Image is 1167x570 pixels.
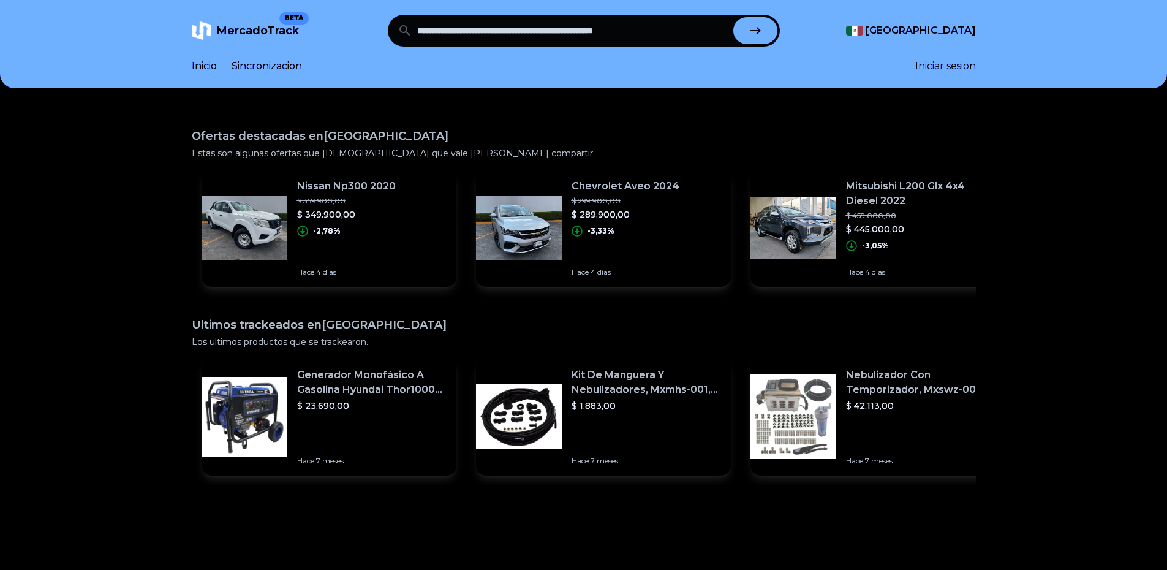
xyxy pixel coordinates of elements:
img: Featured image [476,185,562,271]
p: Hace 7 meses [572,456,721,466]
p: Kit De Manguera Y Nebulizadores, Mxmhs-001, 6m, 6 Tees, 8 Bo [572,368,721,397]
img: Featured image [202,185,287,271]
p: Mitsubishi L200 Glx 4x4 Diesel 2022 [846,179,995,208]
a: Featured imageKit De Manguera Y Nebulizadores, Mxmhs-001, 6m, 6 Tees, 8 Bo$ 1.883,00Hace 7 meses [476,358,731,476]
p: -3,33% [587,226,614,236]
a: Featured imageGenerador Monofásico A Gasolina Hyundai Thor10000 P 11.5 Kw$ 23.690,00Hace 7 meses [202,358,456,476]
span: MercadoTrack [216,24,299,37]
p: $ 459.000,00 [846,211,995,221]
p: -2,78% [313,226,341,236]
p: $ 1.883,00 [572,400,721,412]
p: Nissan Np300 2020 [297,179,396,194]
p: Hace 4 días [297,267,396,277]
p: Estas son algunas ofertas que [DEMOGRAPHIC_DATA] que vale [PERSON_NAME] compartir. [192,147,976,159]
button: [GEOGRAPHIC_DATA] [846,23,976,38]
p: Los ultimos productos que se trackearon. [192,336,976,348]
img: MercadoTrack [192,21,211,40]
span: BETA [279,12,308,25]
p: Generador Monofásico A Gasolina Hyundai Thor10000 P 11.5 Kw [297,368,447,397]
img: Featured image [476,374,562,460]
img: Featured image [750,374,836,460]
p: $ 299.900,00 [572,196,679,206]
p: $ 349.900,00 [297,208,396,221]
span: [GEOGRAPHIC_DATA] [866,23,976,38]
img: Featured image [202,374,287,460]
p: $ 289.900,00 [572,208,679,221]
a: Sincronizacion [232,59,302,74]
a: Featured imageMitsubishi L200 Glx 4x4 Diesel 2022$ 459.000,00$ 445.000,00-3,05%Hace 4 días [750,169,1005,287]
p: Hace 4 días [846,267,995,277]
h1: Ofertas destacadas en [GEOGRAPHIC_DATA] [192,127,976,145]
p: Hace 7 meses [297,456,447,466]
a: Inicio [192,59,217,74]
img: Mexico [846,26,863,36]
p: $ 359.900,00 [297,196,396,206]
p: Chevrolet Aveo 2024 [572,179,679,194]
p: $ 42.113,00 [846,400,995,412]
a: Featured imageNebulizador Con Temporizador, Mxswz-009, 50m, 40 Boquillas$ 42.113,00Hace 7 meses [750,358,1005,476]
h1: Ultimos trackeados en [GEOGRAPHIC_DATA] [192,316,976,333]
p: $ 445.000,00 [846,223,995,235]
p: -3,05% [862,241,889,251]
button: Iniciar sesion [915,59,976,74]
p: $ 23.690,00 [297,400,447,412]
p: Nebulizador Con Temporizador, Mxswz-009, 50m, 40 Boquillas [846,368,995,397]
a: MercadoTrackBETA [192,21,299,40]
img: Featured image [750,185,836,271]
p: Hace 7 meses [846,456,995,466]
a: Featured imageNissan Np300 2020$ 359.900,00$ 349.900,00-2,78%Hace 4 días [202,169,456,287]
a: Featured imageChevrolet Aveo 2024$ 299.900,00$ 289.900,00-3,33%Hace 4 días [476,169,731,287]
p: Hace 4 días [572,267,679,277]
